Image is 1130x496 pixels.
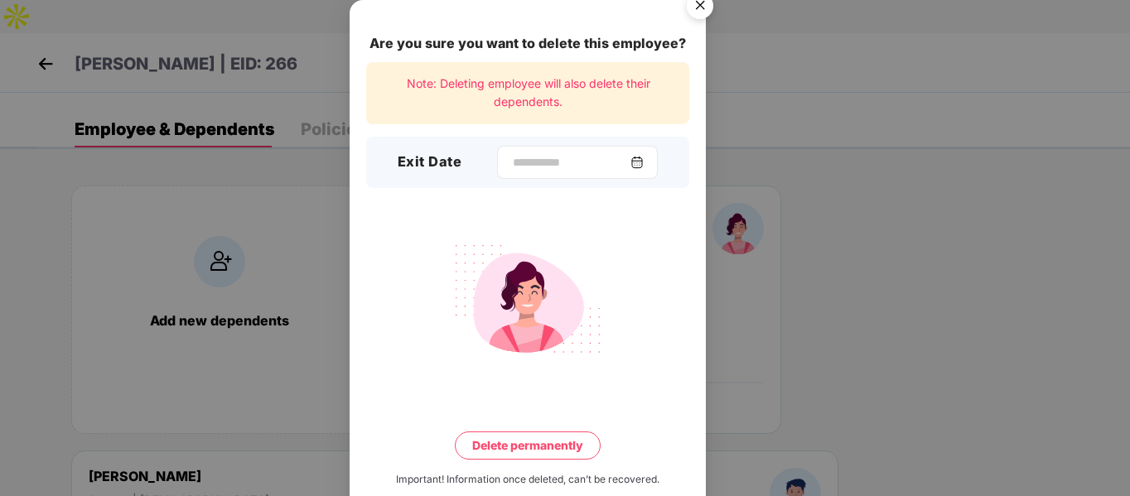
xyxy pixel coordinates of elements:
[396,472,659,488] div: Important! Information once deleted, can’t be recovered.
[398,152,462,173] h3: Exit Date
[455,431,601,460] button: Delete permanently
[435,234,621,364] img: svg+xml;base64,PHN2ZyB4bWxucz0iaHR0cDovL3d3dy53My5vcmcvMjAwMC9zdmciIHdpZHRoPSIyMjQiIGhlaWdodD0iMT...
[366,33,689,54] div: Are you sure you want to delete this employee?
[366,62,689,124] div: Note: Deleting employee will also delete their dependents.
[630,156,644,169] img: svg+xml;base64,PHN2ZyBpZD0iQ2FsZW5kYXItMzJ4MzIiIHhtbG5zPSJodHRwOi8vd3d3LnczLm9yZy8yMDAwL3N2ZyIgd2...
